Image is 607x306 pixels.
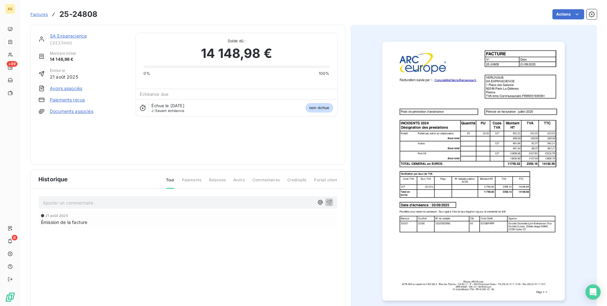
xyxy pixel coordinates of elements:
[143,38,329,44] span: Solde dû :
[287,177,307,188] span: Creditsafe
[50,73,78,80] span: 21 août 2025
[382,42,565,301] img: invoice_thumbnail
[59,9,97,20] h3: 25-24808
[182,177,201,188] span: Paiements
[305,103,333,113] span: non-échue
[252,177,280,188] span: Commentaires
[45,214,68,218] span: 21 août 2025
[50,33,87,38] a: SA Expanscience
[50,97,85,103] a: Paiements reçus
[151,108,157,113] span: J-5
[140,92,169,97] span: Échéance due
[50,85,82,92] a: Avoirs associés
[209,177,226,188] span: Relances
[50,40,128,45] span: CEEXPANS
[143,71,150,76] span: 0%
[38,175,68,184] span: Historique
[30,11,48,17] a: Factures
[151,103,184,108] span: Échue le [DATE]
[50,56,76,63] span: 14 148,98 €
[41,219,87,226] span: Émission de la facture
[201,44,272,63] span: 14 148,98 €
[151,109,184,113] span: avant échéance
[50,108,93,115] a: Documents associés
[50,51,76,56] span: Montant initial
[12,235,17,240] span: 6
[7,61,17,67] span: +99
[166,177,174,189] span: Tout
[50,68,78,73] span: Émise le
[314,177,337,188] span: Portail client
[319,71,330,76] span: 100%
[585,284,601,300] div: Open Intercom Messenger
[233,177,245,188] span: Avoirs
[5,4,15,14] div: AS
[30,12,48,17] span: Factures
[5,292,15,302] img: Logo LeanPay
[552,9,584,19] button: Actions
